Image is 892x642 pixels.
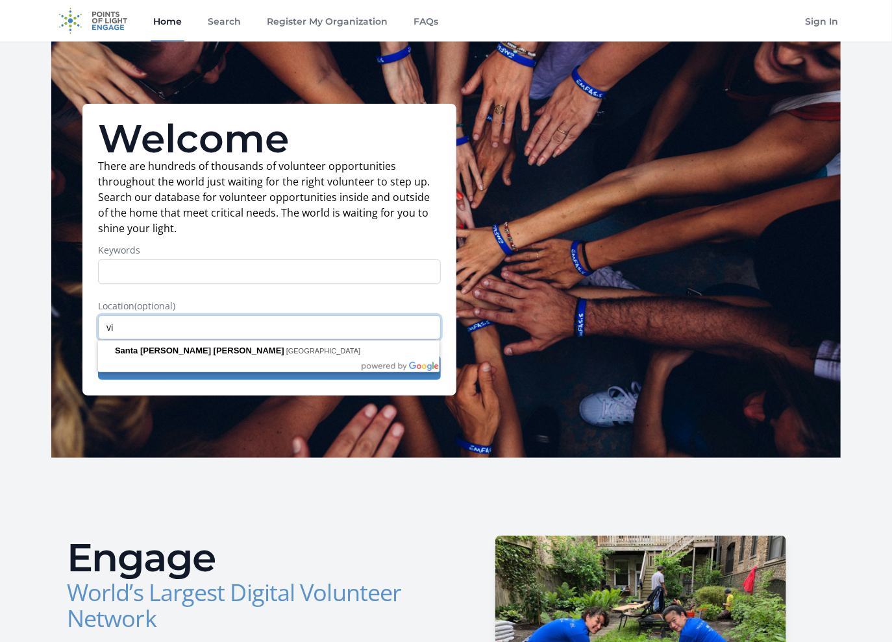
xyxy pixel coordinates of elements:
[98,315,441,340] input: Enter a location
[67,538,436,577] h2: Engage
[98,244,441,257] label: Keywords
[98,300,441,313] label: Location
[134,300,175,312] span: (optional)
[98,158,441,236] p: There are hundreds of thousands of volunteer opportunities throughout the world just waiting for ...
[98,119,441,158] h1: Welcome
[286,347,361,355] span: [GEOGRAPHIC_DATA]
[67,580,436,632] h3: World’s Largest Digital Volunteer Network
[115,346,284,355] span: Santa [PERSON_NAME] [PERSON_NAME]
